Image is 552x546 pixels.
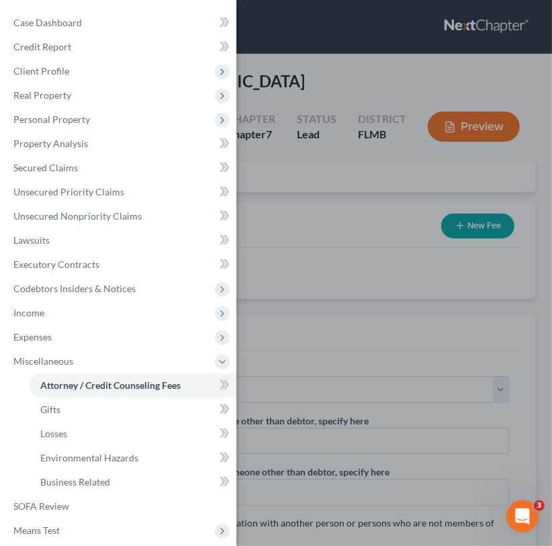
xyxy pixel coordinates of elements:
[3,494,236,518] a: SOFA Review
[3,35,236,59] a: Credit Report
[13,307,44,318] span: Income
[3,228,236,253] a: Lawsuits
[30,446,236,470] a: Environmental Hazards
[30,373,236,398] a: Attorney / Credit Counseling Fees
[13,65,69,77] span: Client Profile
[40,452,138,463] span: Environmental Hazards
[534,500,545,511] span: 3
[506,500,539,533] iframe: Intercom live chat
[3,180,236,204] a: Unsecured Priority Claims
[30,422,236,446] a: Losses
[13,500,69,512] span: SOFA Review
[13,89,71,101] span: Real Property
[13,113,90,125] span: Personal Property
[13,162,78,173] span: Secured Claims
[13,210,142,222] span: Unsecured Nonpriority Claims
[3,253,236,277] a: Executory Contracts
[13,355,73,367] span: Miscellaneous
[40,428,67,439] span: Losses
[13,331,52,343] span: Expenses
[3,132,236,156] a: Property Analysis
[40,379,181,391] span: Attorney / Credit Counseling Fees
[13,525,60,536] span: Means Test
[40,476,110,488] span: Business Related
[3,204,236,228] a: Unsecured Nonpriority Claims
[13,283,136,294] span: Codebtors Insiders & Notices
[3,11,236,35] a: Case Dashboard
[40,404,60,415] span: Gifts
[13,138,88,149] span: Property Analysis
[30,398,236,422] a: Gifts
[13,259,99,270] span: Executory Contracts
[13,17,82,28] span: Case Dashboard
[3,156,236,180] a: Secured Claims
[30,470,236,494] a: Business Related
[13,186,124,197] span: Unsecured Priority Claims
[13,41,71,52] span: Credit Report
[13,234,50,246] span: Lawsuits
